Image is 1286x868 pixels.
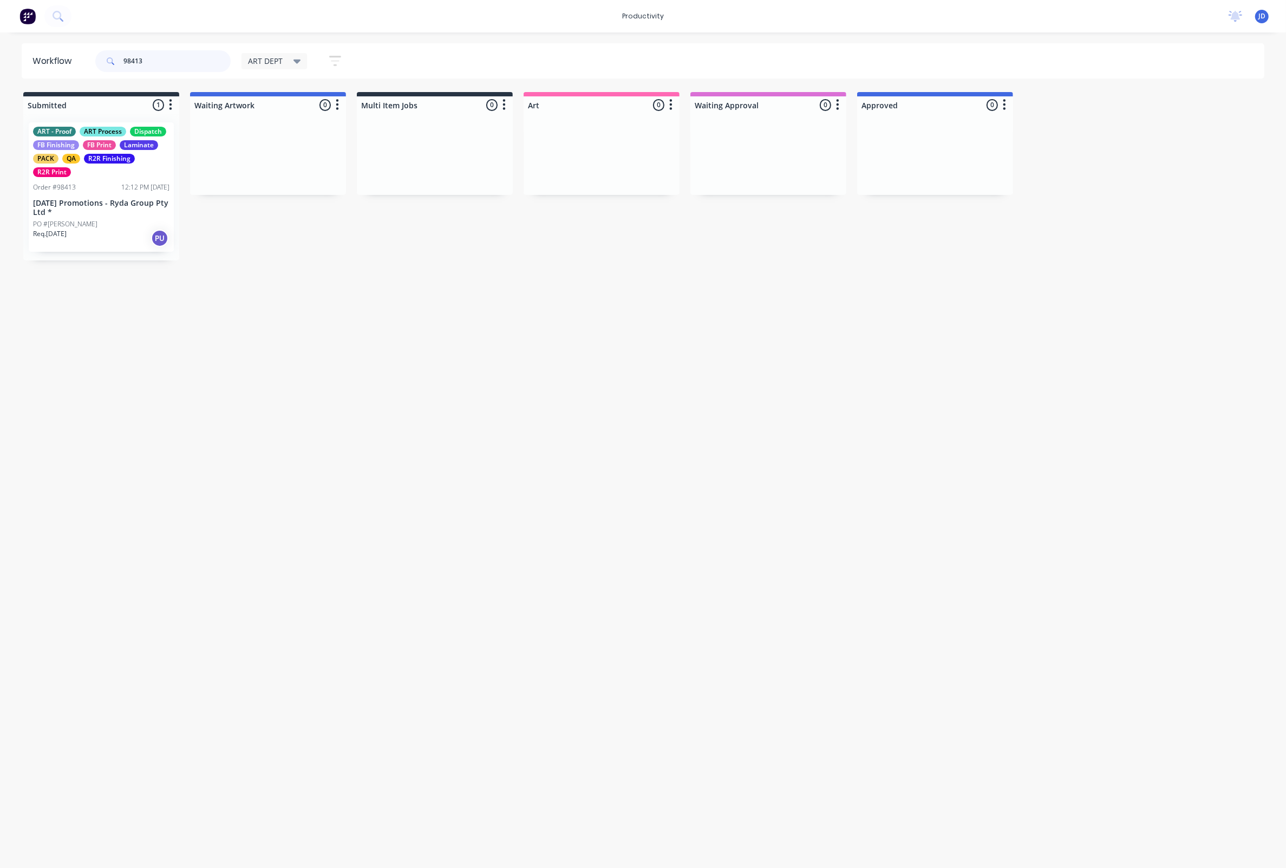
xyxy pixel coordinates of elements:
div: PU [151,230,168,247]
div: FB Print [83,140,116,150]
div: Workflow [32,55,77,68]
div: R2R Finishing [84,154,135,164]
div: Order #98413 [33,182,76,192]
div: R2R Print [33,167,71,177]
span: ART DEPT [248,55,283,67]
div: FB Finishing [33,140,79,150]
p: Req. [DATE] [33,229,67,239]
p: PO #[PERSON_NAME] [33,219,97,229]
img: Factory [19,8,36,24]
div: Dispatch [130,127,166,136]
div: productivity [617,8,669,24]
div: ART Process [80,127,126,136]
div: PACK [33,154,58,164]
div: QA [62,154,80,164]
div: ART - Proof [33,127,76,136]
div: ART - ProofART ProcessDispatchFB FinishingFB PrintLaminatePACKQAR2R FinishingR2R PrintOrder #9841... [29,122,174,252]
div: 12:12 PM [DATE] [121,182,169,192]
input: Search for orders... [123,50,231,72]
span: JD [1258,11,1265,21]
p: [DATE] Promotions - Ryda Group Pty Ltd * [33,199,169,217]
div: Laminate [120,140,158,150]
